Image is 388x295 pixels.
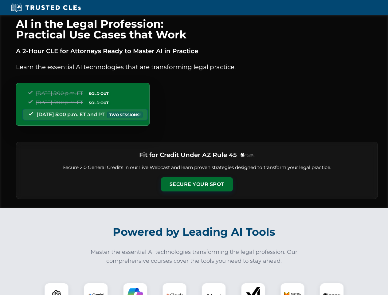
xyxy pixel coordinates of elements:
[239,152,255,157] img: Logo
[16,18,378,40] h1: AI in the Legal Profession: Practical Use Cases that Work
[24,164,370,171] p: Secure 2.0 General Credits in our Live Webcast and learn proven strategies designed to transform ...
[9,3,83,12] img: Trusted CLEs
[24,221,364,243] h2: Powered by Leading AI Tools
[139,149,237,160] h3: Fit for Credit Under AZ Rule 45
[16,62,378,72] p: Learn the essential AI technologies that are transforming legal practice.
[87,248,302,265] p: Master the essential AI technologies transforming the legal profession. Our comprehensive courses...
[87,100,111,106] span: SOLD OUT
[36,100,83,105] span: [DATE] 5:00 p.m. ET
[87,90,111,97] span: SOLD OUT
[16,46,378,56] p: A 2-Hour CLE for Attorneys Ready to Master AI in Practice
[161,177,233,191] button: Secure Your Spot
[36,90,83,96] span: [DATE] 5:00 p.m. ET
